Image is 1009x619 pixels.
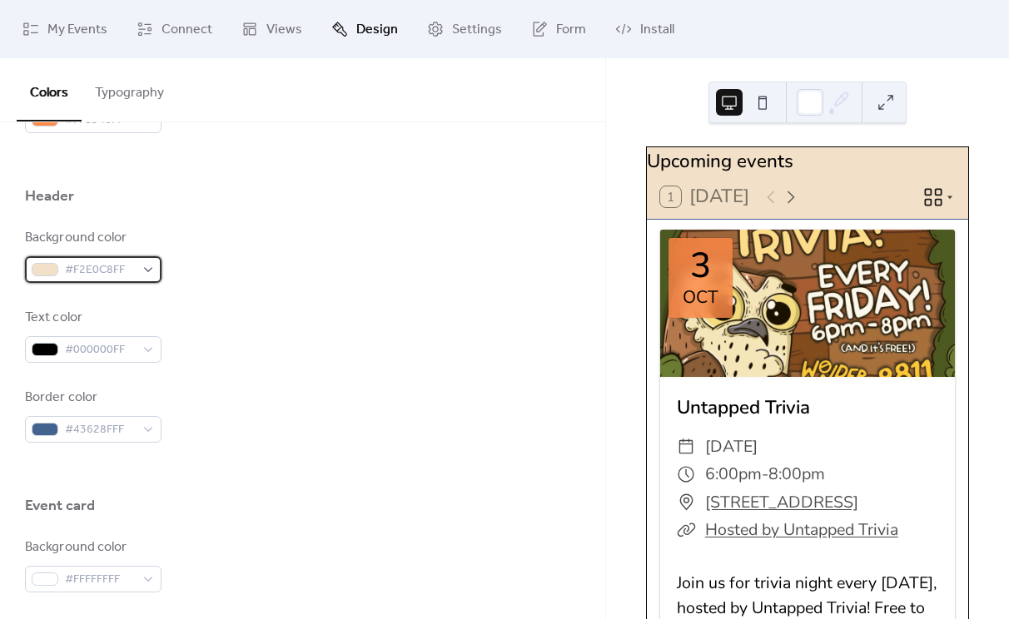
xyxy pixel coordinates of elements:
div: Header [25,186,75,206]
a: Views [229,7,315,52]
span: Form [556,20,586,40]
div: Event card [25,496,95,516]
span: - [762,460,768,488]
span: Install [640,20,674,40]
div: ​ [677,433,695,460]
div: 3 [690,249,711,284]
button: Typography [82,58,177,120]
a: Untapped Trivia [677,394,810,420]
div: Oct [683,289,718,306]
a: Hosted by Untapped Trivia [705,518,898,541]
span: Design [356,20,398,40]
div: ​ [677,488,695,516]
a: Design [319,7,410,52]
span: Settings [452,20,502,40]
div: Upcoming events [647,147,968,176]
a: My Events [10,7,120,52]
div: Border color [25,388,158,408]
span: #F2E0C8FF [65,260,135,280]
span: [DATE] [705,433,758,460]
div: Text color [25,308,158,328]
span: Views [266,20,302,40]
span: 6:00pm [705,460,762,488]
span: My Events [47,20,107,40]
div: Background color [25,537,158,557]
span: #FF8946FF [65,111,135,131]
a: Install [603,7,687,52]
span: #FFFFFFFF [65,570,135,590]
a: Connect [124,7,225,52]
div: ​ [677,516,695,543]
span: Connect [162,20,212,40]
button: Colors [17,58,82,121]
a: Settings [415,7,514,52]
span: #000000FF [65,340,135,360]
div: ​ [677,460,695,488]
a: Form [519,7,599,52]
div: Background color [25,228,158,248]
span: #43628FFF [65,420,135,440]
a: [STREET_ADDRESS] [705,488,858,516]
span: 8:00pm [768,460,825,488]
